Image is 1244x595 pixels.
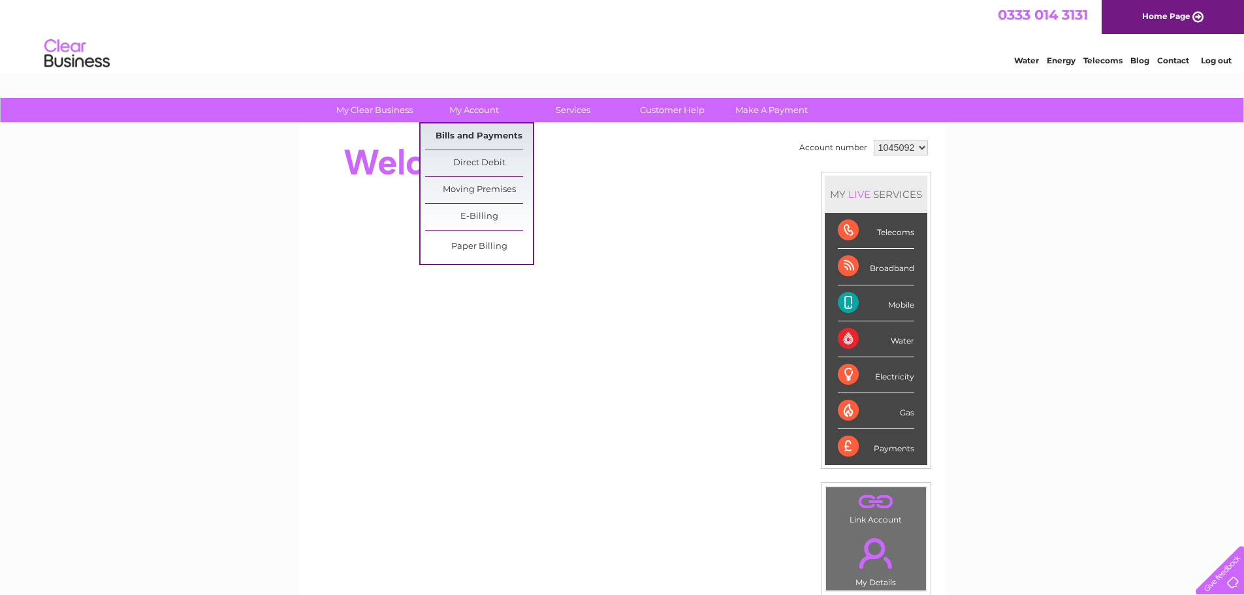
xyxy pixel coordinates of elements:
[618,98,726,122] a: Customer Help
[838,321,914,357] div: Water
[846,188,873,201] div: LIVE
[825,487,927,528] td: Link Account
[1201,56,1232,65] a: Log out
[1014,56,1039,65] a: Water
[838,429,914,464] div: Payments
[838,249,914,285] div: Broadband
[1047,56,1076,65] a: Energy
[825,527,927,591] td: My Details
[425,234,533,260] a: Paper Billing
[1130,56,1149,65] a: Blog
[425,177,533,203] a: Moving Premises
[825,176,927,213] div: MY SERVICES
[420,98,528,122] a: My Account
[838,393,914,429] div: Gas
[998,7,1088,23] a: 0333 014 3131
[425,150,533,176] a: Direct Debit
[838,213,914,249] div: Telecoms
[1083,56,1123,65] a: Telecoms
[829,530,923,576] a: .
[838,357,914,393] div: Electricity
[321,98,428,122] a: My Clear Business
[314,7,931,63] div: Clear Business is a trading name of Verastar Limited (registered in [GEOGRAPHIC_DATA] No. 3667643...
[425,123,533,150] a: Bills and Payments
[519,98,627,122] a: Services
[44,34,110,74] img: logo.png
[796,137,870,159] td: Account number
[425,204,533,230] a: E-Billing
[838,285,914,321] div: Mobile
[1157,56,1189,65] a: Contact
[718,98,825,122] a: Make A Payment
[829,490,923,513] a: .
